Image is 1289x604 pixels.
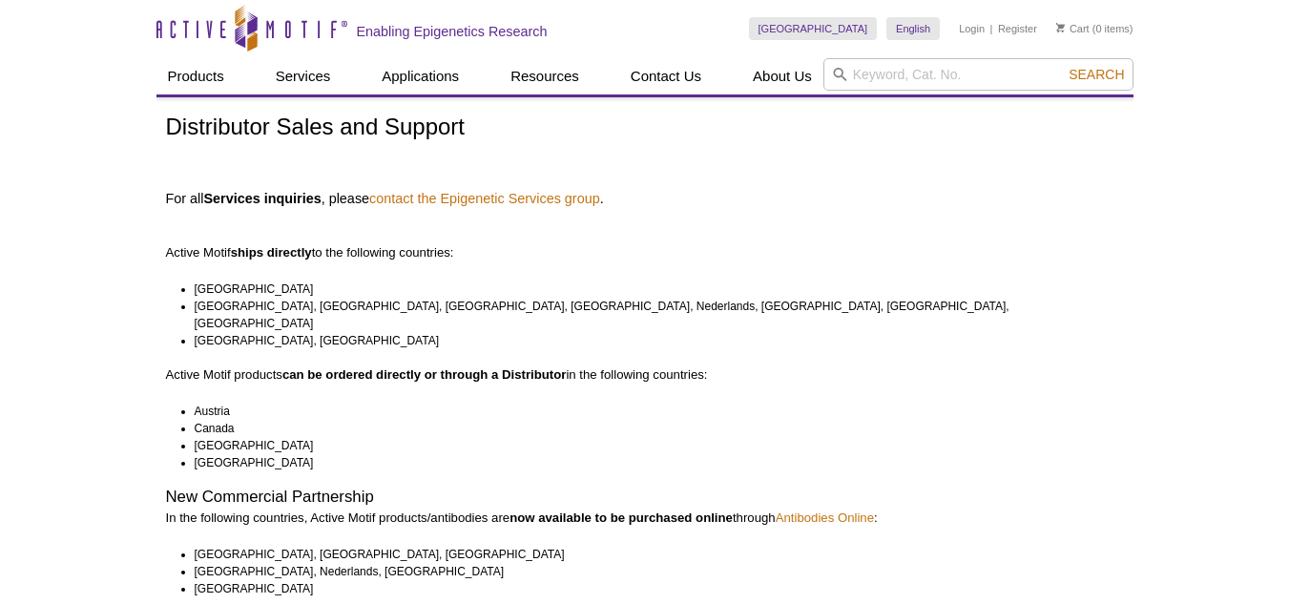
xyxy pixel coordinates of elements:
a: Resources [499,58,591,94]
a: Services [264,58,343,94]
a: Products [156,58,236,94]
img: Your Cart [1056,23,1065,32]
a: Register [998,22,1037,35]
h2: New Commercial Partnership [166,489,1124,506]
a: English [886,17,940,40]
a: About Us [741,58,823,94]
li: [GEOGRAPHIC_DATA], [GEOGRAPHIC_DATA], [GEOGRAPHIC_DATA] [195,546,1107,563]
a: Contact Us [619,58,713,94]
a: Applications [370,58,470,94]
p: Active Motif to the following countries: [166,210,1124,261]
a: contact the Epigenetic Services group [369,190,600,207]
span: Search [1069,67,1124,82]
p: Active Motif products in the following countries: [166,366,1124,384]
button: Search [1063,66,1130,83]
li: [GEOGRAPHIC_DATA], Nederlands, [GEOGRAPHIC_DATA] [195,563,1107,580]
li: | [990,17,993,40]
li: [GEOGRAPHIC_DATA] [195,580,1107,597]
h1: Distributor Sales and Support [166,115,1124,142]
a: [GEOGRAPHIC_DATA] [749,17,878,40]
h4: For all , please . [166,190,1124,207]
input: Keyword, Cat. No. [823,58,1133,91]
strong: ships directly [231,245,312,260]
a: Antibodies Online [776,510,874,525]
li: Austria [195,403,1107,420]
h2: Enabling Epigenetics Research [357,23,548,40]
li: [GEOGRAPHIC_DATA] [195,437,1107,454]
li: (0 items) [1056,17,1133,40]
li: [GEOGRAPHIC_DATA], [GEOGRAPHIC_DATA], [GEOGRAPHIC_DATA], [GEOGRAPHIC_DATA], Nederlands, [GEOGRAPH... [195,298,1107,332]
a: Login [959,22,985,35]
strong: Services inquiries [203,191,321,206]
li: [GEOGRAPHIC_DATA] [195,281,1107,298]
li: [GEOGRAPHIC_DATA] [195,454,1107,471]
p: In the following countries, Active Motif products/antibodies are through : [166,510,1124,527]
strong: can be ordered directly or through a Distributor [282,367,567,382]
li: [GEOGRAPHIC_DATA], [GEOGRAPHIC_DATA] [195,332,1107,349]
a: Cart [1056,22,1090,35]
li: Canada [195,420,1107,437]
strong: now available to be purchased online [509,510,733,525]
